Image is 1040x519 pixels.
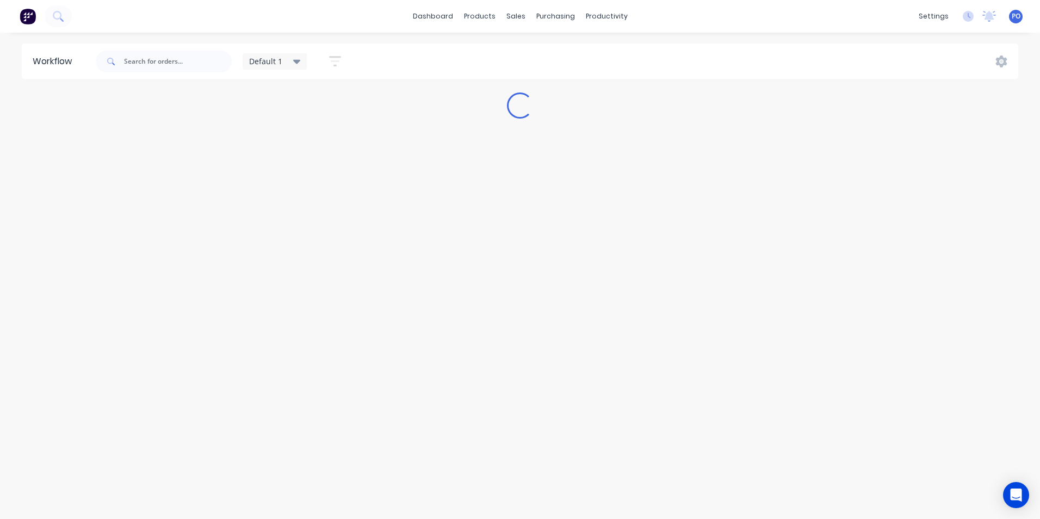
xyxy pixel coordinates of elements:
div: purchasing [531,8,580,24]
div: products [459,8,501,24]
div: sales [501,8,531,24]
img: Factory [20,8,36,24]
div: productivity [580,8,633,24]
input: Search for orders... [124,51,232,72]
span: Default 1 [249,55,282,67]
div: settings [913,8,954,24]
a: dashboard [407,8,459,24]
span: PO [1012,11,1020,21]
div: Open Intercom Messenger [1003,482,1029,508]
div: Workflow [33,55,77,68]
